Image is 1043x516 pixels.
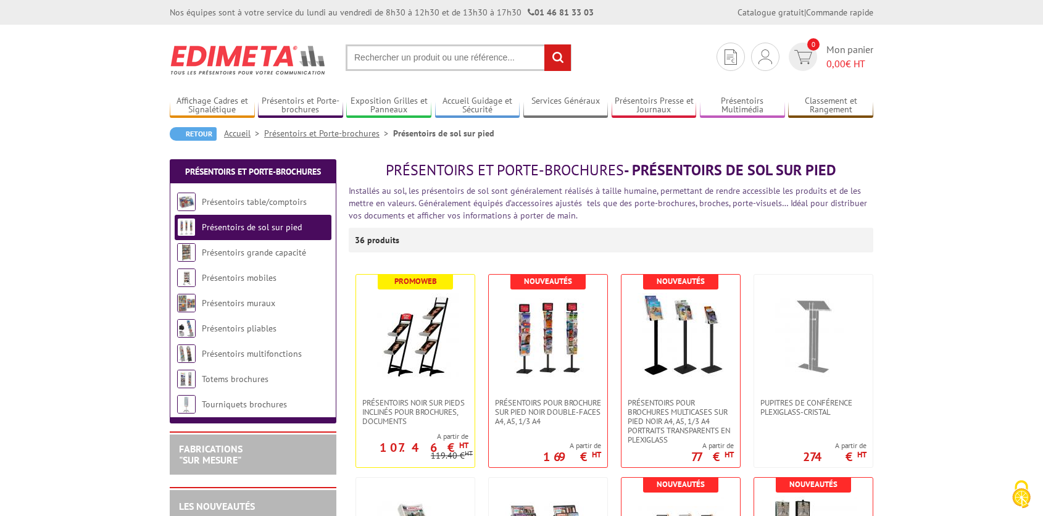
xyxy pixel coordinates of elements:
a: Présentoirs pliables [202,323,276,334]
span: A partir de [691,441,734,451]
a: Catalogue gratuit [738,7,804,18]
p: 77 € [691,453,734,460]
img: Présentoirs grande capacité [177,243,196,262]
p: 107.46 € [380,444,468,451]
span: A partir de [356,431,468,441]
p: 119.40 € [431,451,473,460]
sup: HT [592,449,601,460]
img: Présentoirs mobiles [177,268,196,287]
a: devis rapide 0 Mon panier 0,00€ HT [786,43,873,71]
span: Présentoirs NOIR sur pieds inclinés pour brochures, documents [362,398,468,426]
img: Présentoirs pliables [177,319,196,338]
img: Présentoirs multifonctions [177,344,196,363]
a: Tourniquets brochures [202,399,287,410]
img: Présentoirs de sol sur pied [177,218,196,236]
span: A partir de [803,441,866,451]
h1: - Présentoirs de sol sur pied [349,162,873,178]
img: Présentoirs NOIR sur pieds inclinés pour brochures, documents [372,293,459,379]
img: Présentoirs muraux [177,294,196,312]
a: LES NOUVEAUTÉS [179,500,255,512]
img: Cookies (fenêtre modale) [1006,479,1037,510]
a: Totems brochures [202,373,268,385]
sup: HT [459,440,468,451]
span: 0,00 [826,57,846,70]
strong: 01 46 81 33 03 [528,7,594,18]
a: Présentoirs NOIR sur pieds inclinés pour brochures, documents [356,398,475,426]
b: Nouveautés [657,479,705,489]
img: devis rapide [758,49,772,64]
a: Affichage Cadres et Signalétique [170,96,255,116]
a: Présentoirs et Porte-brochures [258,96,343,116]
a: Accueil Guidage et Sécurité [435,96,520,116]
a: Présentoirs de sol sur pied [202,222,302,233]
input: Rechercher un produit ou une référence... [346,44,571,71]
a: Exposition Grilles et Panneaux [346,96,431,116]
p: 169 € [543,453,601,460]
b: Nouveautés [524,276,572,286]
p: 274 € [803,453,866,460]
img: Présentoirs table/comptoirs [177,193,196,211]
sup: HT [725,449,734,460]
a: Classement et Rangement [788,96,873,116]
b: Nouveautés [789,479,837,489]
a: Présentoirs Multimédia [700,96,785,116]
a: Pupitres de conférence plexiglass-cristal [754,398,873,417]
span: A partir de [543,441,601,451]
img: devis rapide [794,50,812,64]
span: € HT [826,57,873,71]
b: Nouveautés [657,276,705,286]
img: Edimeta [170,37,327,83]
img: Présentoirs pour brochure sur pied NOIR double-faces A4, A5, 1/3 A4 [505,293,591,380]
span: Présentoirs et Porte-brochures [386,160,624,180]
input: rechercher [544,44,571,71]
a: FABRICATIONS"Sur Mesure" [179,443,243,466]
a: Présentoirs mobiles [202,272,276,283]
img: Pupitres de conférence plexiglass-cristal [770,293,857,380]
span: Présentoirs pour brochure sur pied NOIR double-faces A4, A5, 1/3 A4 [495,398,601,426]
span: 0 [807,38,820,51]
button: Cookies (fenêtre modale) [1000,474,1043,516]
a: Présentoirs muraux [202,298,275,309]
a: Présentoirs et Porte-brochures [185,166,321,177]
a: Présentoirs et Porte-brochures [264,128,393,139]
span: Pupitres de conférence plexiglass-cristal [760,398,866,417]
a: Présentoirs table/comptoirs [202,196,307,207]
img: devis rapide [725,49,737,65]
img: Tourniquets brochures [177,395,196,414]
p: 36 produits [355,228,401,252]
img: Totems brochures [177,370,196,388]
span: Mon panier [826,43,873,71]
div: Nos équipes sont à votre service du lundi au vendredi de 8h30 à 12h30 et de 13h30 à 17h30 [170,6,594,19]
a: Retour [170,127,217,141]
a: Présentoirs Presse et Journaux [612,96,697,116]
b: Promoweb [394,276,437,286]
a: Présentoirs pour brochure sur pied NOIR double-faces A4, A5, 1/3 A4 [489,398,607,426]
a: Présentoirs grande capacité [202,247,306,258]
span: Présentoirs pour brochures multicases sur pied NOIR A4, A5, 1/3 A4 Portraits transparents en plex... [628,398,734,444]
div: | [738,6,873,19]
a: Accueil [224,128,264,139]
sup: HT [465,449,473,457]
a: Présentoirs multifonctions [202,348,302,359]
a: Présentoirs pour brochures multicases sur pied NOIR A4, A5, 1/3 A4 Portraits transparents en plex... [621,398,740,444]
a: Commande rapide [806,7,873,18]
li: Présentoirs de sol sur pied [393,127,494,139]
font: Installés au sol, les présentoirs de sol sont généralement réalisés à taille humaine, permettant ... [349,185,867,221]
img: Présentoirs pour brochures multicases sur pied NOIR A4, A5, 1/3 A4 Portraits transparents en plex... [638,293,724,380]
sup: HT [857,449,866,460]
a: Services Généraux [523,96,609,116]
